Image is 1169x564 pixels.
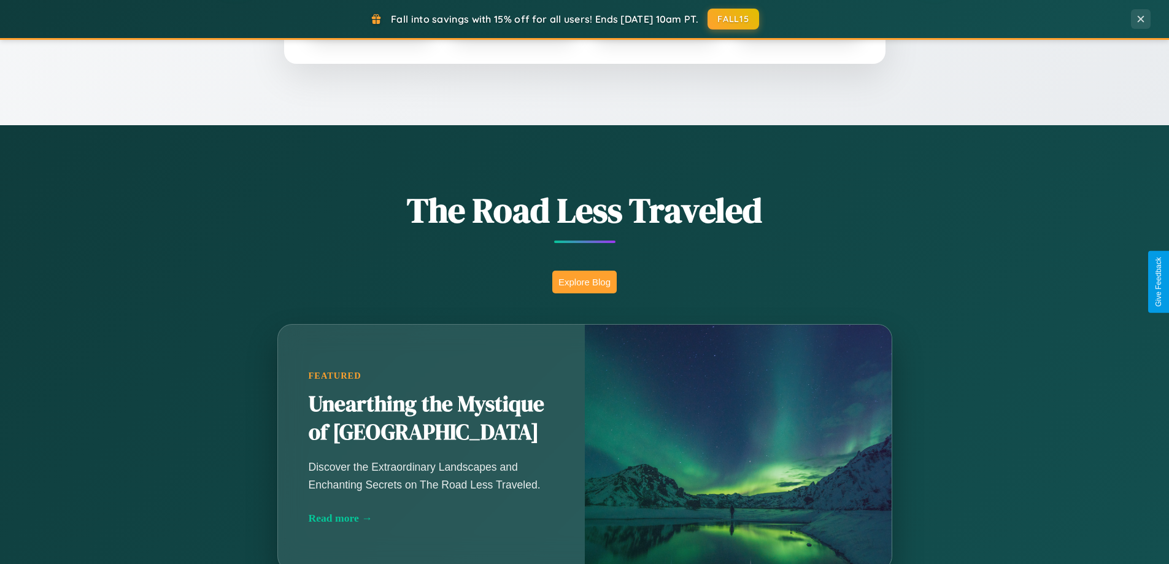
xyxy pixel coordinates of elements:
p: Discover the Extraordinary Landscapes and Enchanting Secrets on The Road Less Traveled. [309,458,554,493]
button: Explore Blog [552,271,617,293]
div: Featured [309,371,554,381]
div: Read more → [309,512,554,525]
h2: Unearthing the Mystique of [GEOGRAPHIC_DATA] [309,390,554,447]
button: FALL15 [708,9,759,29]
h1: The Road Less Traveled [217,187,953,234]
span: Fall into savings with 15% off for all users! Ends [DATE] 10am PT. [391,13,698,25]
div: Give Feedback [1154,257,1163,307]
